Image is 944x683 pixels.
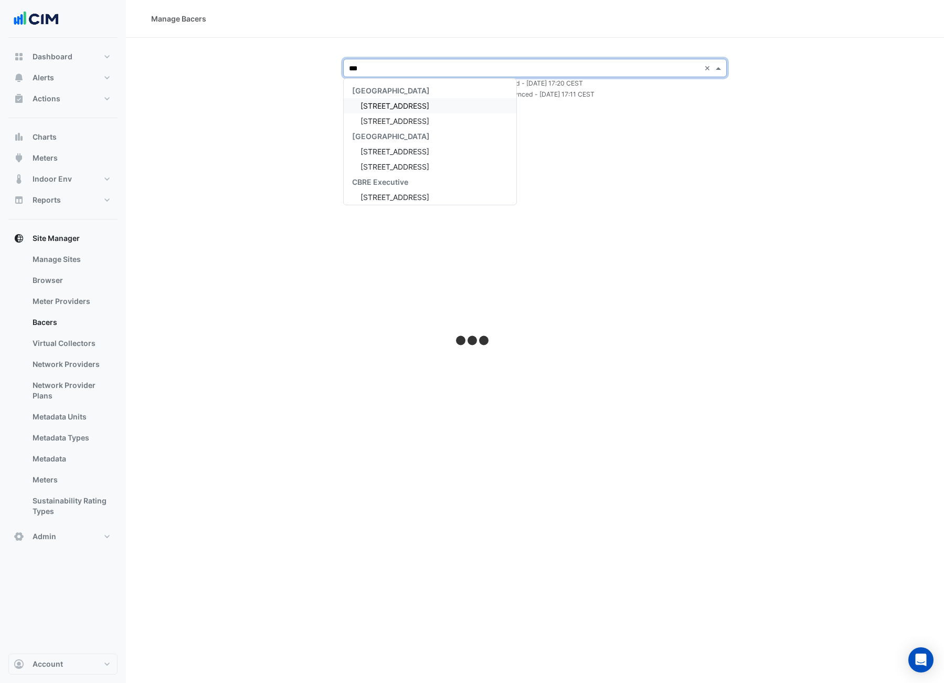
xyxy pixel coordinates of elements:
span: [STREET_ADDRESS] [360,117,429,125]
app-icon: Reports [14,195,24,205]
span: Reports [33,195,61,205]
span: Actions [33,93,60,104]
span: Indoor Env [33,174,72,184]
span: Meters [33,153,58,163]
span: [GEOGRAPHIC_DATA] [352,132,430,141]
app-icon: Site Manager [14,233,24,244]
a: Virtual Collectors [24,333,118,354]
span: Clear [704,62,713,73]
button: Admin [8,526,118,547]
button: Account [8,654,118,675]
span: [GEOGRAPHIC_DATA] [352,86,430,95]
a: Bacers [24,312,118,333]
a: Meter Providers [24,291,118,312]
span: [STREET_ADDRESS] [360,101,429,110]
small: Wed 01-Oct-2025 01:20 AEST [487,79,583,87]
app-icon: Alerts [14,72,24,83]
small: Wed 01-Oct-2025 01:11 AEST [476,90,595,98]
app-icon: Actions [14,93,24,104]
a: Meters [24,469,118,490]
span: Charts [33,132,57,142]
div: Site Manager [8,249,118,526]
button: Site Manager [8,228,118,249]
a: Metadata [24,448,118,469]
a: Network Providers [24,354,118,375]
span: CBRE Executive [352,177,408,186]
button: Reports [8,190,118,211]
span: [STREET_ADDRESS] [360,162,429,171]
button: Meters [8,148,118,169]
span: [STREET_ADDRESS] [360,147,429,156]
div: Options List [344,79,516,205]
div: Manage Bacers [151,13,206,24]
a: Manage Sites [24,249,118,270]
div: Open Intercom Messenger [908,647,934,673]
app-icon: Charts [14,132,24,142]
app-icon: Meters [14,153,24,163]
span: [STREET_ADDRESS] [360,193,429,202]
a: Browser [24,270,118,291]
span: Dashboard [33,51,72,62]
span: Site Manager [33,233,80,244]
app-icon: Dashboard [14,51,24,62]
a: Metadata Types [24,427,118,448]
button: Charts [8,127,118,148]
button: Indoor Env [8,169,118,190]
a: Sustainability Rating Types [24,490,118,522]
span: Account [33,659,63,669]
button: Dashboard [8,46,118,67]
span: Alerts [33,72,54,83]
img: Company Logo [13,8,60,29]
a: Metadata Units [24,406,118,427]
app-icon: Admin [14,531,24,542]
button: Alerts [8,67,118,88]
a: Network Provider Plans [24,375,118,406]
span: Admin [33,531,56,542]
app-icon: Indoor Env [14,174,24,184]
button: Actions [8,88,118,109]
